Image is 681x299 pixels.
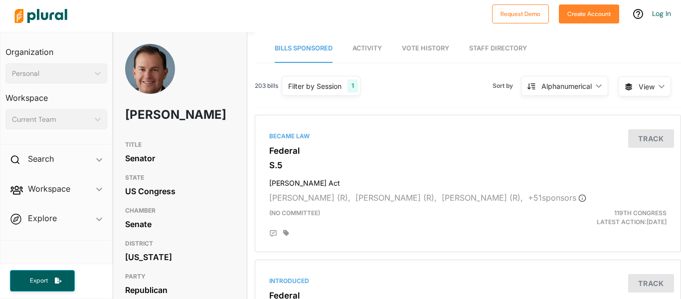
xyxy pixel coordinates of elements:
span: 203 bills [255,81,278,90]
div: Add Position Statement [269,230,277,238]
h3: TITLE [125,139,235,151]
span: View [639,81,655,92]
h3: Federal [269,146,667,156]
span: [PERSON_NAME] (R), [355,193,437,203]
span: Vote History [402,44,449,52]
div: Filter by Session [288,81,341,91]
span: 119th Congress [614,209,667,217]
div: Personal [12,68,91,79]
h3: PARTY [125,271,235,283]
span: [PERSON_NAME] (R), [442,193,523,203]
button: Track [628,129,674,148]
span: Bills Sponsored [275,44,333,52]
div: Became Law [269,132,667,141]
span: [PERSON_NAME] (R), [269,193,350,203]
h3: Organization [5,37,107,59]
div: Republican [125,283,235,298]
span: Export [23,277,55,285]
div: Current Team [12,114,91,125]
h4: [PERSON_NAME] Act [269,174,667,188]
h3: STATE [125,172,235,184]
h2: Search [28,153,54,164]
span: + 51 sponsor s [528,193,586,203]
div: Latest Action: [DATE] [536,209,674,227]
div: Introduced [269,277,667,286]
div: Senator [125,151,235,166]
div: [US_STATE] [125,250,235,265]
a: Vote History [402,34,449,63]
a: Log In [652,9,671,18]
img: Headshot of Mike Lee [125,44,175,105]
a: Staff Directory [469,34,527,63]
div: Senate [125,217,235,232]
span: Sort by [493,81,521,90]
h3: CHAMBER [125,205,235,217]
button: Export [10,270,75,292]
div: 1 [347,79,358,92]
h1: [PERSON_NAME] [125,100,191,130]
h3: S.5 [269,160,667,170]
a: Bills Sponsored [275,34,333,63]
div: Add tags [283,230,289,237]
button: Request Demo [492,4,549,23]
div: (no committee) [262,209,536,227]
a: Request Demo [492,8,549,18]
h3: DISTRICT [125,238,235,250]
a: Create Account [559,8,619,18]
button: Create Account [559,4,619,23]
button: Track [628,274,674,293]
div: Alphanumerical [541,81,592,91]
div: US Congress [125,184,235,199]
span: Activity [352,44,382,52]
h3: Workspace [5,83,107,105]
a: Activity [352,34,382,63]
